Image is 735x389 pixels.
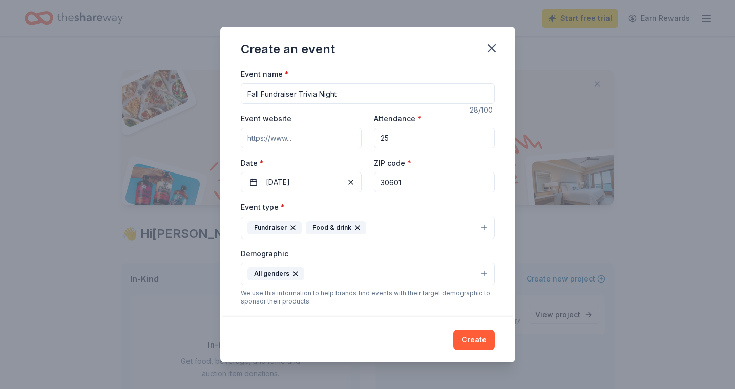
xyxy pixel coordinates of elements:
button: Create [453,330,495,350]
label: Apt/unit [444,315,472,326]
label: Event name [241,69,289,79]
div: We use this information to help brands find events with their target demographic to sponsor their... [241,289,495,306]
input: 20 [374,128,495,148]
label: Attendance [374,114,422,124]
input: Spring Fundraiser [241,83,495,104]
input: 12345 (U.S. only) [374,172,495,192]
button: [DATE] [241,172,362,192]
input: https://www... [241,128,362,148]
label: Event website [241,114,291,124]
div: Food & drink [306,221,366,234]
div: Create an event [241,41,335,57]
label: Event type [241,202,285,212]
div: All genders [247,267,304,280]
label: Demographic [241,249,288,259]
label: Date [241,158,362,168]
div: 28 /100 [470,104,495,116]
button: All genders [241,263,495,285]
div: Fundraiser [247,221,302,234]
label: Mailing address [241,315,299,326]
label: ZIP code [374,158,411,168]
button: FundraiserFood & drink [241,217,495,239]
